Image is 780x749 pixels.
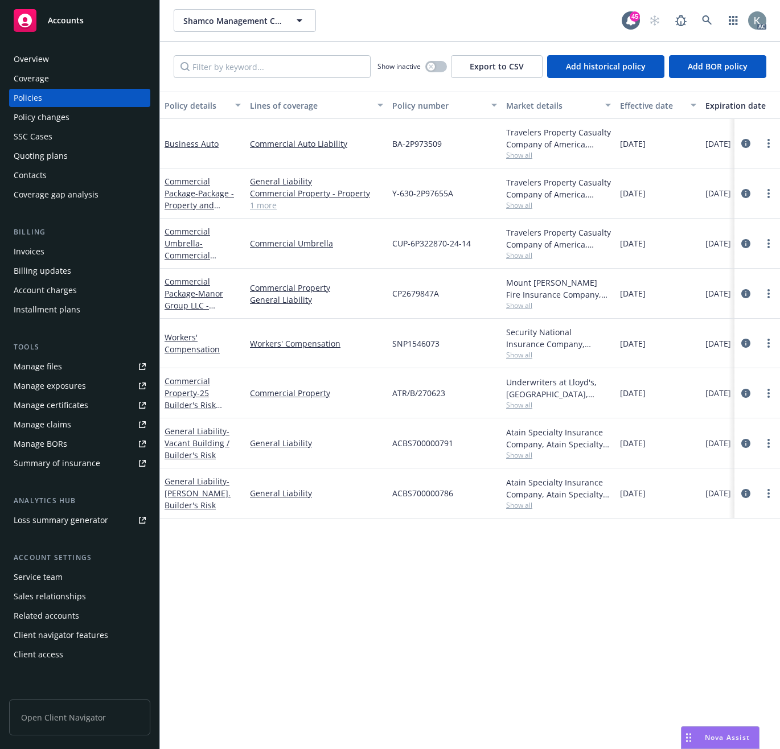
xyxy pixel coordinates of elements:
[165,332,220,355] a: Workers' Compensation
[506,326,611,350] div: Security National Insurance Company, AmTrust Financial Services
[14,147,68,165] div: Quoting plans
[165,388,237,434] span: - 25 Builder's Risk Property (Central & [PERSON_NAME])
[9,645,150,664] a: Client access
[14,301,80,319] div: Installment plans
[9,495,150,507] div: Analytics hub
[48,16,84,25] span: Accounts
[250,187,383,199] a: Commercial Property - Property
[392,100,485,112] div: Policy number
[14,587,86,606] div: Sales relationships
[9,242,150,261] a: Invoices
[705,338,731,349] span: [DATE]
[9,108,150,126] a: Policy changes
[250,100,371,112] div: Lines of coverage
[762,386,775,400] a: more
[643,9,666,32] a: Start snowing
[682,727,696,748] div: Drag to move
[9,147,150,165] a: Quoting plans
[739,336,753,350] a: circleInformation
[250,338,383,349] a: Workers' Compensation
[392,138,442,150] span: BA-2P973509
[165,288,223,323] span: - Manor Group LLC - Package
[762,437,775,450] a: more
[250,282,383,294] a: Commercial Property
[14,89,42,107] div: Policies
[14,69,49,88] div: Coverage
[748,11,766,30] img: photo
[506,400,611,410] span: Show all
[620,487,646,499] span: [DATE]
[165,376,237,434] a: Commercial Property
[14,108,69,126] div: Policy changes
[9,699,150,735] span: Open Client Navigator
[506,426,611,450] div: Atain Specialty Insurance Company, Atain Specialty Insurance Company, RT Specialty Insurance Serv...
[9,262,150,280] a: Billing updates
[14,281,77,299] div: Account charges
[9,377,150,395] a: Manage exposures
[670,9,692,32] a: Report a Bug
[470,61,524,72] span: Export to CSV
[630,11,640,22] div: 45
[250,138,383,150] a: Commercial Auto Liability
[9,186,150,204] a: Coverage gap analysis
[739,437,753,450] a: circleInformation
[9,396,150,414] a: Manage certificates
[506,350,611,360] span: Show all
[392,187,453,199] span: Y-630-2P97655A
[14,262,71,280] div: Billing updates
[392,487,453,499] span: ACBS700000786
[9,69,150,88] a: Coverage
[14,166,47,184] div: Contacts
[14,242,44,261] div: Invoices
[250,199,383,211] a: 1 more
[9,166,150,184] a: Contacts
[14,50,49,68] div: Overview
[250,175,383,187] a: General Liability
[14,415,71,434] div: Manage claims
[506,250,611,260] span: Show all
[245,92,388,119] button: Lines of coverage
[9,587,150,606] a: Sales relationships
[506,476,611,500] div: Atain Specialty Insurance Company, Atain Specialty Insurance Company, RT Specialty Insurance Serv...
[14,626,108,644] div: Client navigator features
[502,92,615,119] button: Market details
[9,357,150,376] a: Manage files
[250,387,383,399] a: Commercial Property
[620,187,646,199] span: [DATE]
[165,476,231,511] span: - [PERSON_NAME]. Builder's Risk
[165,276,223,323] a: Commercial Package
[705,187,731,199] span: [DATE]
[14,568,63,586] div: Service team
[165,188,234,223] span: - Package - Property and General Liability
[547,55,664,78] button: Add historical policy
[9,552,150,563] div: Account settings
[250,237,383,249] a: Commercial Umbrella
[506,450,611,460] span: Show all
[620,387,646,399] span: [DATE]
[506,277,611,301] div: Mount [PERSON_NAME] Fire Insurance Company, USLI, Gateway Underwriters Agency
[620,100,684,112] div: Effective date
[9,626,150,644] a: Client navigator features
[739,287,753,301] a: circleInformation
[705,437,731,449] span: [DATE]
[183,15,282,27] span: Shamco Management Co., Inc.
[14,645,63,664] div: Client access
[506,500,611,510] span: Show all
[14,127,52,146] div: SSC Cases
[165,176,234,223] a: Commercial Package
[250,294,383,306] a: General Liability
[14,396,88,414] div: Manage certificates
[566,61,646,72] span: Add historical policy
[681,726,760,749] button: Nova Assist
[388,92,502,119] button: Policy number
[506,126,611,150] div: Travelers Property Casualty Company of America, Travelers Insurance
[705,487,731,499] span: [DATE]
[9,568,150,586] a: Service team
[14,454,100,472] div: Summary of insurance
[9,435,150,453] a: Manage BORs
[669,55,766,78] button: Add BOR policy
[9,301,150,319] a: Installment plans
[9,5,150,36] a: Accounts
[165,100,228,112] div: Policy details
